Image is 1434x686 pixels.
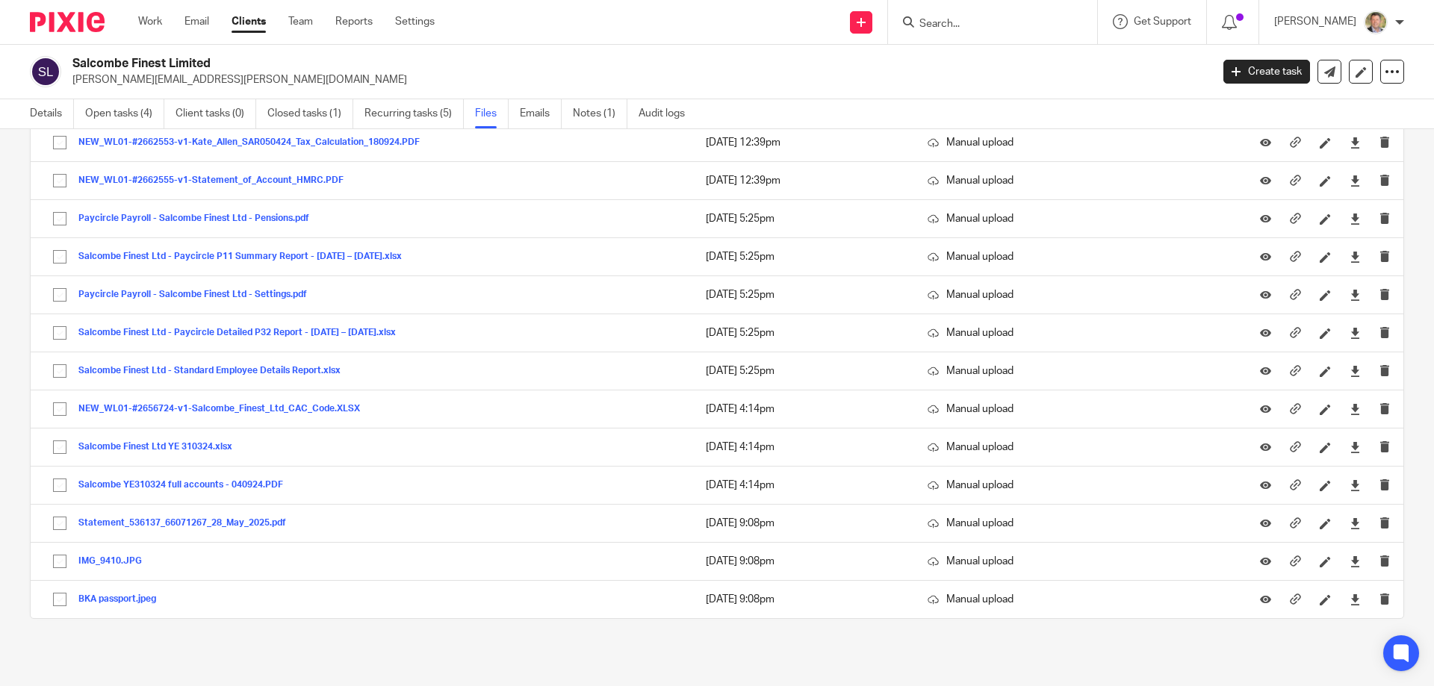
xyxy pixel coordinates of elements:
[573,99,627,128] a: Notes (1)
[928,364,1224,378] p: Manual upload
[928,592,1224,607] p: Manual upload
[706,173,897,188] p: [DATE] 12:39pm
[928,211,1224,226] p: Manual upload
[1350,554,1361,569] a: Download
[72,56,975,72] h2: Salcombe Finest Limited
[706,364,897,378] p: [DATE] 5:25pm
[232,14,266,29] a: Clients
[1350,287,1361,302] a: Download
[1350,516,1361,531] a: Download
[1350,478,1361,493] a: Download
[928,402,1224,417] p: Manual upload
[288,14,313,29] a: Team
[706,249,897,264] p: [DATE] 5:25pm
[78,175,355,186] button: NEW_WL01-#2662555-v1-Statement_of_Account_HMRC.PDF
[78,252,413,262] button: Salcombe Finest Ltd - Paycircle P11 Summary Report - [DATE] – [DATE].xlsx
[176,99,256,128] a: Client tasks (0)
[1350,402,1361,417] a: Download
[78,594,167,605] button: BKA passport.jpeg
[706,135,897,150] p: [DATE] 12:39pm
[928,516,1224,531] p: Manual upload
[30,99,74,128] a: Details
[30,56,61,87] img: svg%3E
[46,205,74,233] input: Select
[706,592,897,607] p: [DATE] 9:08pm
[928,173,1224,188] p: Manual upload
[78,137,431,148] button: NEW_WL01-#2662553-v1-Kate_Allen_SAR050424_Tax_Calculation_180924.PDF
[78,556,153,567] button: IMG_9410.JPG
[1364,10,1388,34] img: High%20Res%20Andrew%20Price%20Accountants_Poppy%20Jakes%20photography-1118.jpg
[1350,364,1361,378] a: Download
[78,366,352,376] button: Salcombe Finest Ltd - Standard Employee Details Report.xlsx
[520,99,562,128] a: Emails
[78,213,320,224] button: Paycircle Payroll - Salcombe Finest Ltd - Pensions.pdf
[706,478,897,493] p: [DATE] 4:14pm
[1350,211,1361,226] a: Download
[335,14,373,29] a: Reports
[267,99,353,128] a: Closed tasks (1)
[1350,325,1361,340] a: Download
[706,402,897,417] p: [DATE] 4:14pm
[1350,135,1361,150] a: Download
[46,243,74,271] input: Select
[928,478,1224,493] p: Manual upload
[706,325,897,340] p: [DATE] 5:25pm
[928,135,1224,150] p: Manual upload
[1350,249,1361,264] a: Download
[928,554,1224,569] p: Manual upload
[78,442,243,452] button: Salcombe Finest Ltd YE 310324.xlsx
[1134,16,1191,27] span: Get Support
[184,14,209,29] a: Email
[78,290,318,300] button: Paycircle Payroll - Salcombe Finest Ltd - Settings.pdf
[46,128,74,157] input: Select
[78,518,297,528] button: Statement_536137_66071267_28_May_2025.pdf
[706,211,897,226] p: [DATE] 5:25pm
[78,480,294,490] button: Salcombe YE310324 full accounts - 040924.PDF
[78,404,371,414] button: NEW_WL01-#2656724-v1-Salcombe_Finest_Ltd_CAC_Code.XLSX
[928,325,1224,340] p: Manual upload
[395,14,435,29] a: Settings
[46,166,74,195] input: Select
[46,357,74,385] input: Select
[928,440,1224,455] p: Manual upload
[1274,14,1356,29] p: [PERSON_NAME]
[918,18,1052,31] input: Search
[706,516,897,531] p: [DATE] 9:08pm
[706,287,897,302] p: [DATE] 5:25pm
[706,554,897,569] p: [DATE] 9:08pm
[928,249,1224,264] p: Manual upload
[475,99,509,128] a: Files
[46,433,74,461] input: Select
[364,99,464,128] a: Recurring tasks (5)
[928,287,1224,302] p: Manual upload
[46,319,74,347] input: Select
[85,99,164,128] a: Open tasks (4)
[1350,592,1361,607] a: Download
[78,328,407,338] button: Salcombe Finest Ltd - Paycircle Detailed P32 Report - [DATE] – [DATE].xlsx
[1350,440,1361,455] a: Download
[46,509,74,537] input: Select
[30,12,105,32] img: Pixie
[72,72,1201,87] p: [PERSON_NAME][EMAIL_ADDRESS][PERSON_NAME][DOMAIN_NAME]
[46,471,74,499] input: Select
[1223,60,1310,84] a: Create task
[46,585,74,614] input: Select
[46,281,74,309] input: Select
[1350,173,1361,188] a: Download
[138,14,162,29] a: Work
[46,395,74,423] input: Select
[639,99,696,128] a: Audit logs
[46,547,74,576] input: Select
[706,440,897,455] p: [DATE] 4:14pm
